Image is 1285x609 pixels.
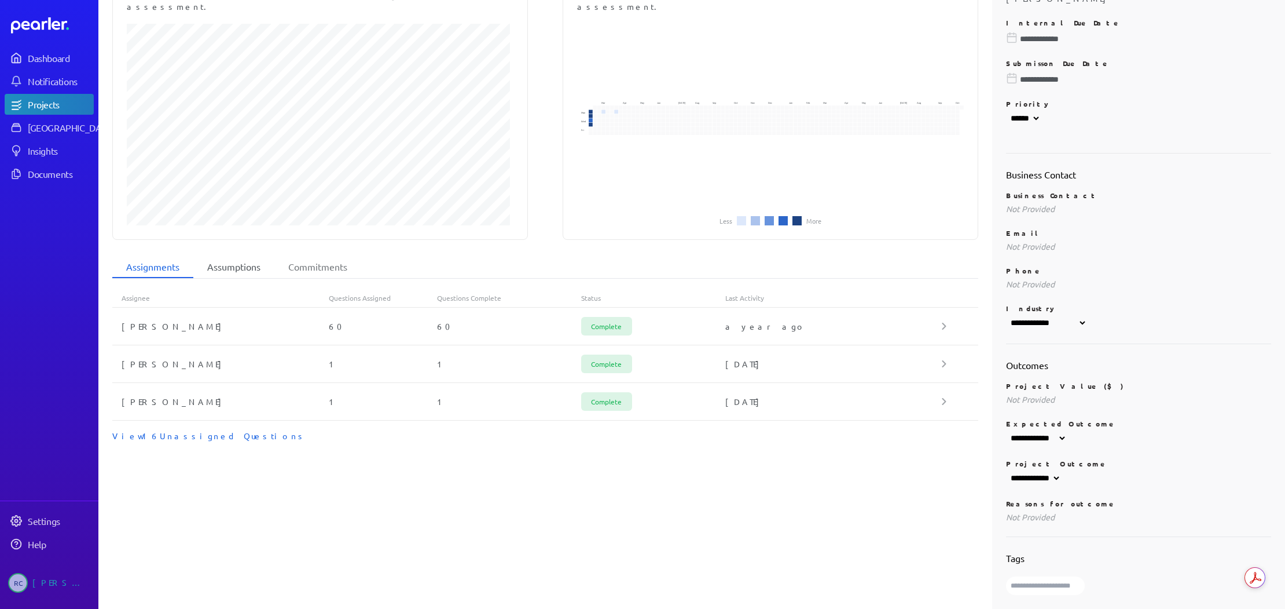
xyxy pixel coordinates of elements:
div: a year ago [725,320,942,332]
p: Phone [1006,266,1272,275]
div: [DATE] [725,396,942,407]
p: Project Outcome [1006,459,1272,468]
text: [DATE] [678,102,685,105]
div: Last Activity [725,293,942,302]
h2: Business Contact [1006,167,1272,181]
h2: Tags [1006,551,1272,565]
li: Commitments [274,256,361,278]
text: Mon [581,111,585,114]
li: More [806,217,821,224]
div: [PERSON_NAME] [32,573,90,593]
text: Mar [823,102,827,105]
div: Questions Assigned [329,293,437,302]
div: [GEOGRAPHIC_DATA] [28,122,114,133]
div: Projects [28,99,93,110]
div: Documents [28,168,93,180]
text: Oct [955,102,959,105]
div: 1 [437,358,581,370]
text: Mar [601,102,605,105]
div: 1 [437,396,581,407]
div: [PERSON_NAME] [112,358,329,370]
span: Complete [581,392,632,411]
span: Not Provided [1006,512,1055,522]
div: Help [28,538,93,550]
a: Dashboard [11,17,94,34]
a: Documents [5,163,94,184]
p: Expected Outcome [1006,419,1272,428]
li: Assignments [112,256,193,278]
div: Notifications [28,75,93,87]
a: Settings [5,510,94,531]
div: [DATE] [725,358,942,370]
li: Assumptions [193,256,274,278]
span: Not Provided [1006,394,1055,404]
text: Feb [806,102,810,105]
span: Robert Craig [8,573,28,593]
input: Please choose a due date [1006,74,1272,85]
text: Aug [917,102,921,105]
text: Jun [879,102,882,105]
div: [PERSON_NAME] [112,320,329,332]
div: Dashboard [28,52,93,64]
div: Settings [28,515,93,527]
a: RC[PERSON_NAME] [5,568,94,597]
div: 1 [329,396,437,407]
text: Aug [695,102,699,105]
text: Oct [733,102,737,105]
text: Fri [581,129,583,132]
p: Project Value ($) [1006,381,1272,391]
text: [DATE] [900,102,907,105]
p: Internal Due Date [1006,18,1272,27]
text: May [861,102,865,105]
text: Apr [845,102,849,105]
a: Help [5,534,94,555]
input: Please choose a due date [1006,33,1272,45]
text: May [640,102,644,105]
input: Type here to add tags [1006,577,1085,595]
div: Status [581,293,725,302]
div: 60 [437,320,581,332]
div: 60 [329,320,437,332]
p: Reasons for outcome [1006,499,1272,508]
p: Submisson Due Date [1006,59,1272,68]
text: Sep [938,102,942,105]
p: Email [1006,228,1272,238]
span: Not Provided [1006,279,1055,289]
p: Business Contact [1006,191,1272,200]
span: Complete [581,317,632,336]
li: Less [719,217,732,224]
span: Not Provided [1006,203,1055,214]
div: 1 [329,358,437,370]
span: Not Provided [1006,241,1055,251]
div: [PERSON_NAME] [112,396,329,407]
div: View 16 Unassigned Questions [112,430,978,442]
text: Nov [751,102,755,105]
text: Sep [712,102,716,105]
div: Assignee [112,293,329,302]
a: Dashboard [5,48,94,68]
text: Wed [581,120,586,123]
a: Projects [5,94,94,115]
div: Questions Complete [437,293,581,302]
text: Jan [789,102,792,105]
a: Notifications [5,71,94,92]
span: Complete [581,355,632,373]
text: Jun [657,102,660,105]
p: Priority [1006,99,1272,108]
p: Industry [1006,304,1272,313]
h2: Outcomes [1006,358,1272,372]
text: Dec [768,102,772,105]
a: Insights [5,140,94,161]
a: [GEOGRAPHIC_DATA] [5,117,94,138]
div: Insights [28,145,93,156]
text: Apr [623,102,627,105]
